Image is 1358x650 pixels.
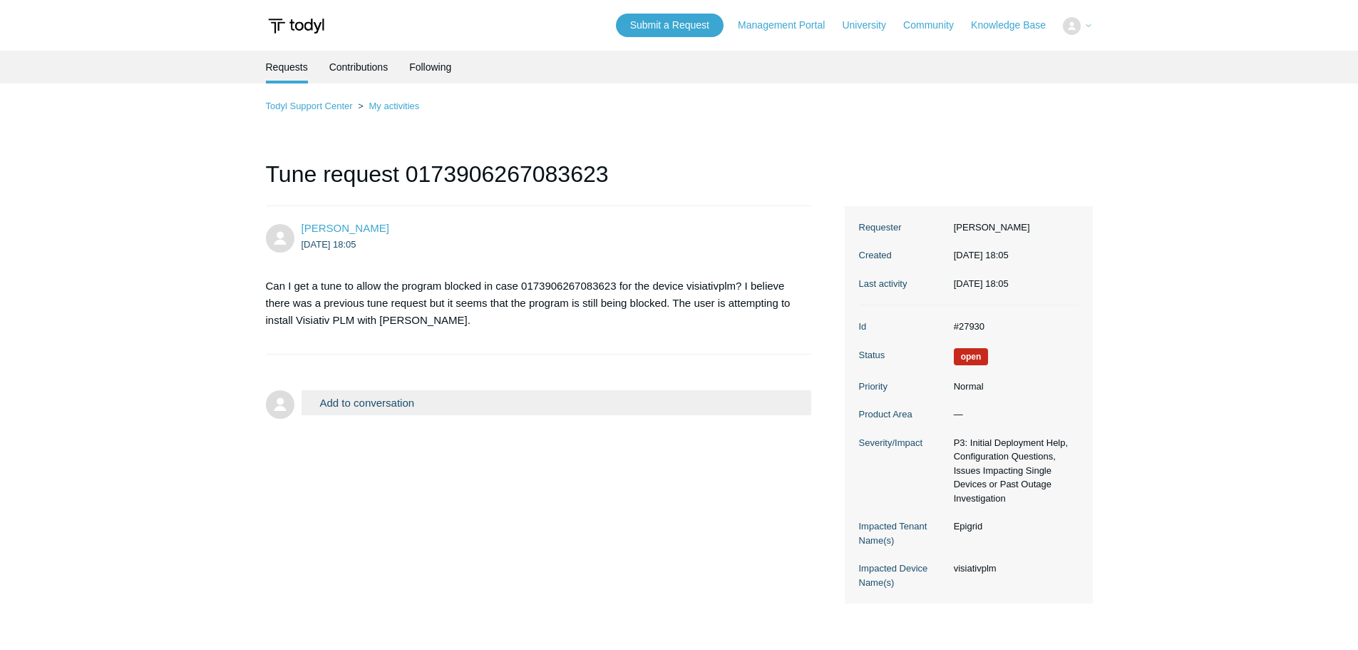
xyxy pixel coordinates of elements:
time: 2025-09-04T18:05:02Z [302,239,356,250]
dd: visiativplm [947,562,1079,576]
a: Following [409,51,451,83]
li: My activities [355,101,419,111]
li: Todyl Support Center [266,101,356,111]
p: Can I get a tune to allow the program blocked in case 0173906267083623 for the device visiativplm... [266,278,798,329]
dt: Status [859,348,947,362]
dt: Created [859,248,947,263]
dt: Requester [859,220,947,235]
a: [PERSON_NAME] [302,222,389,234]
time: 2025-09-04T18:05:01+00:00 [954,250,1009,260]
span: We are working on a response for you [954,348,989,365]
dd: Normal [947,380,1079,394]
button: Add to conversation [302,390,812,415]
dd: P3: Initial Deployment Help, Configuration Questions, Issues Impacting Single Devices or Past Out... [947,436,1079,506]
a: Submit a Request [616,14,724,37]
time: 2025-09-04T18:05:01+00:00 [954,278,1009,289]
h1: Tune request 0173906267083623 [266,157,812,206]
a: Contributions [329,51,389,83]
dd: Epigrid [947,519,1079,534]
a: Management Portal [738,18,839,33]
span: Ben Ryan [302,222,389,234]
dd: #27930 [947,320,1079,334]
a: My activities [369,101,419,111]
dt: Id [859,320,947,334]
dt: Impacted Tenant Name(s) [859,519,947,547]
dt: Product Area [859,407,947,422]
img: Todyl Support Center Help Center home page [266,13,326,39]
li: Requests [266,51,308,83]
dd: — [947,407,1079,422]
dt: Last activity [859,277,947,291]
a: Knowledge Base [971,18,1060,33]
dt: Severity/Impact [859,436,947,450]
dd: [PERSON_NAME] [947,220,1079,235]
dt: Priority [859,380,947,394]
a: University [842,18,900,33]
a: Todyl Support Center [266,101,353,111]
a: Community [903,18,968,33]
dt: Impacted Device Name(s) [859,562,947,589]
